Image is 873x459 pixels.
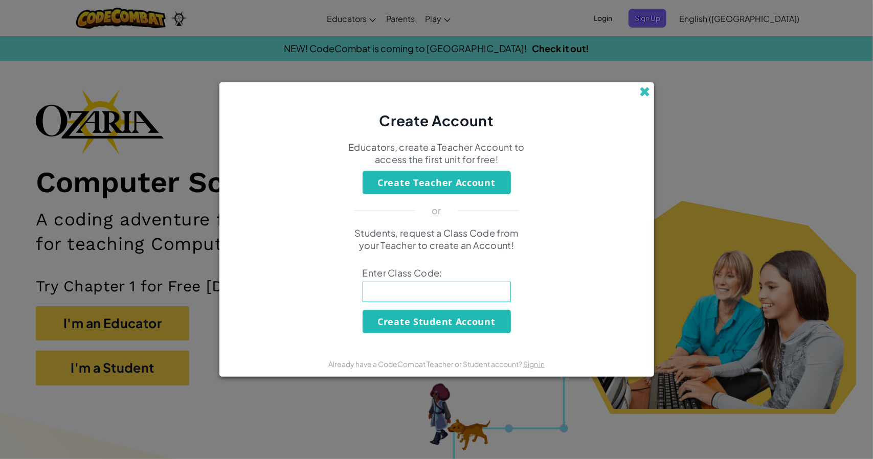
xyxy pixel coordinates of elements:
[379,111,494,129] span: Create Account
[347,227,526,251] p: Students, request a Class Code from your Teacher to create an Account!
[328,359,523,369] span: Already have a CodeCombat Teacher or Student account?
[363,171,511,194] button: Create Teacher Account
[523,359,545,369] a: Sign in
[432,204,441,217] p: or
[363,267,511,279] span: Enter Class Code:
[347,141,526,166] p: Educators, create a Teacher Account to access the first unit for free!
[363,310,511,333] button: Create Student Account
